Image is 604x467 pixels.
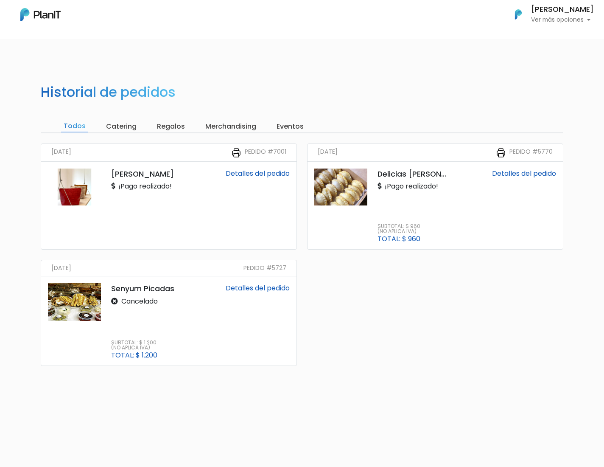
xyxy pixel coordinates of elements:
p: [PERSON_NAME] [111,169,185,180]
input: Catering [103,121,139,132]
p: Delicias [PERSON_NAME] [377,169,451,180]
p: Cancelado [111,296,158,307]
p: Total: $ 1.200 [111,352,157,359]
input: Regalos [154,121,187,132]
p: Subtotal: $ 1.200 [111,340,157,345]
img: PlanIt Logo [509,5,528,24]
p: ¡Pago realizado! [111,181,172,191]
p: Senyum Picadas [111,283,185,294]
p: (No aplica IVA) [111,345,157,350]
a: Detalles del pedido [492,169,556,178]
input: Eventos [274,121,306,132]
a: Detalles del pedido [226,283,290,293]
small: Pedido #5727 [243,264,286,273]
p: (No aplica IVA) [377,229,420,234]
img: thumb_SENYUM_OP3.PNG [48,283,101,321]
img: thumb_Dise%C3%B1o_sin_t%C3%ADtulo__28_.png [48,169,101,205]
img: printer-31133f7acbd7ec30ea1ab4a3b6864c9b5ed483bd8d1a339becc4798053a55bbc.svg [231,148,241,158]
button: PlanIt Logo [PERSON_NAME] Ver más opciones [504,3,594,25]
input: Todos [61,121,88,132]
h2: Historial de pedidos [41,84,176,100]
p: ¡Pago realizado! [377,181,438,191]
small: [DATE] [51,147,71,158]
small: [DATE] [318,147,338,158]
p: Ver más opciones [531,17,594,23]
img: printer-31133f7acbd7ec30ea1ab4a3b6864c9b5ed483bd8d1a339becc4798053a55bbc.svg [496,148,506,158]
small: Pedido #5770 [509,147,553,158]
input: Merchandising [203,121,259,132]
img: thumb_Empanaditas.jpeg [314,169,367,205]
img: PlanIt Logo [20,8,61,21]
small: [DATE] [51,264,71,273]
small: Pedido #7001 [245,147,286,158]
p: Total: $ 960 [377,236,420,242]
h6: [PERSON_NAME] [531,6,594,14]
p: Subtotal: $ 960 [377,224,420,229]
a: Detalles del pedido [226,169,290,178]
